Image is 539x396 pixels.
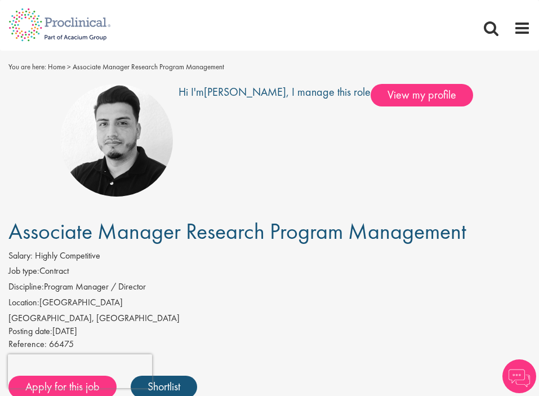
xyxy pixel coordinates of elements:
span: Posting date: [8,325,52,337]
img: imeage of recruiter Anderson Maldonado [60,84,173,197]
label: Discipline: [8,281,44,293]
span: View my profile [371,84,473,106]
a: View my profile [371,86,484,101]
div: [DATE] [8,325,531,338]
span: Associate Manager Research Program Management [73,62,224,72]
label: Job type: [8,265,39,278]
span: Associate Manager Research Program Management [8,217,466,246]
li: Program Manager / Director [8,281,531,296]
iframe: reCAPTCHA [8,354,152,388]
label: Location: [8,296,39,309]
img: Chatbot [502,359,536,393]
li: Contract [8,265,531,281]
span: Highly Competitive [35,250,100,261]
label: Salary: [8,250,33,262]
a: [PERSON_NAME] [204,84,286,99]
span: 66475 [49,338,74,350]
li: [GEOGRAPHIC_DATA] [8,296,531,312]
div: [GEOGRAPHIC_DATA], [GEOGRAPHIC_DATA] [8,312,531,325]
label: Reference: [8,338,47,351]
div: Hi I'm , I manage this role [179,84,371,197]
